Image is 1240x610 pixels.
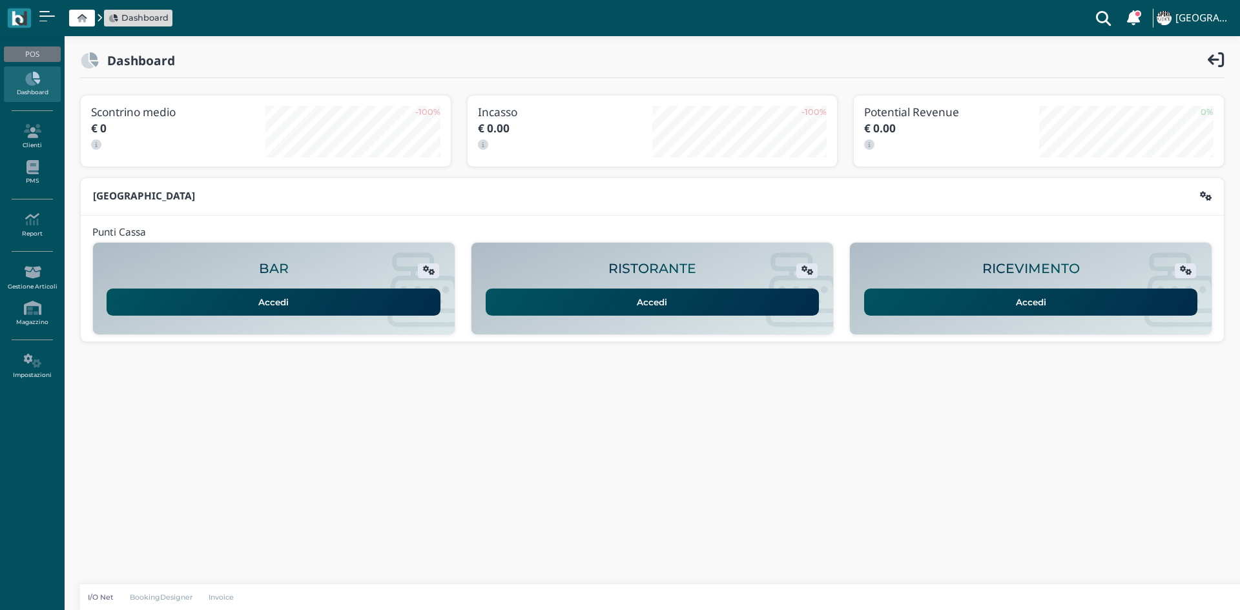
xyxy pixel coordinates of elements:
[99,54,175,67] h2: Dashboard
[108,12,169,24] a: Dashboard
[4,155,60,190] a: PMS
[1155,3,1232,34] a: ... [GEOGRAPHIC_DATA]
[4,119,60,154] a: Clienti
[92,227,146,238] h4: Punti Cassa
[4,66,60,102] a: Dashboard
[864,106,1038,118] h3: Potential Revenue
[486,289,820,316] a: Accedi
[478,121,510,136] b: € 0.00
[864,289,1198,316] a: Accedi
[4,296,60,331] a: Magazzino
[4,260,60,296] a: Gestione Articoli
[4,349,60,384] a: Impostazioni
[608,261,696,276] h2: RISTORANTE
[107,289,440,316] a: Accedi
[121,12,169,24] span: Dashboard
[982,261,1080,276] h2: RICEVIMENTO
[4,46,60,62] div: POS
[1175,13,1232,24] h4: [GEOGRAPHIC_DATA]
[12,11,26,26] img: logo
[259,261,289,276] h2: BAR
[4,207,60,243] a: Report
[93,189,195,203] b: [GEOGRAPHIC_DATA]
[91,121,107,136] b: € 0
[864,121,896,136] b: € 0.00
[1148,570,1229,599] iframe: Help widget launcher
[1157,11,1171,25] img: ...
[91,106,265,118] h3: Scontrino medio
[478,106,652,118] h3: Incasso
